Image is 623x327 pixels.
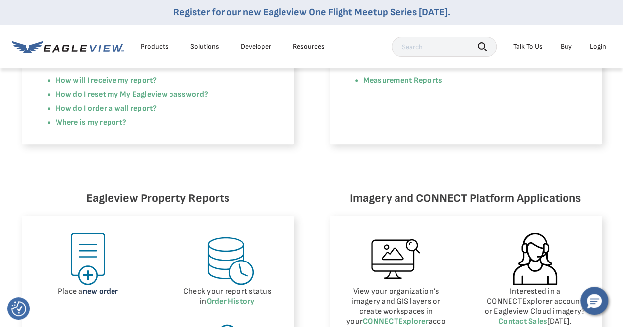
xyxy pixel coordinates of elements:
[561,42,572,51] a: Buy
[293,42,325,51] div: Resources
[175,287,279,307] p: Check your report status in
[580,287,608,315] button: Hello, have a question? Let’s chat.
[56,76,157,85] a: How will I receive my report?
[56,118,127,127] a: Where is my report?
[22,189,294,208] h6: Eagleview Property Reports
[363,76,443,85] a: Measurement Reports
[141,42,169,51] div: Products
[498,317,547,326] a: Contact Sales
[56,104,157,113] a: How do I order a wall report?
[513,42,543,51] div: Talk To Us
[590,42,606,51] div: Login
[330,189,602,208] h6: Imagery and CONNECT Platform Applications
[190,42,219,51] div: Solutions
[56,90,209,99] a: How do I reset my My Eagleview password?
[392,37,497,57] input: Search
[11,301,26,316] img: Revisit consent button
[37,287,140,297] p: Place a
[241,42,271,51] a: Developer
[483,287,587,327] p: Interested in a CONNECTExplorer account or Eagleview Cloud imagery? [DATE].
[173,6,450,18] a: Register for our new Eagleview One Flight Meetup Series [DATE].
[11,301,26,316] button: Consent Preferences
[363,317,429,326] a: CONNECTExplorer
[83,287,118,296] a: new order
[206,297,254,306] a: Order History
